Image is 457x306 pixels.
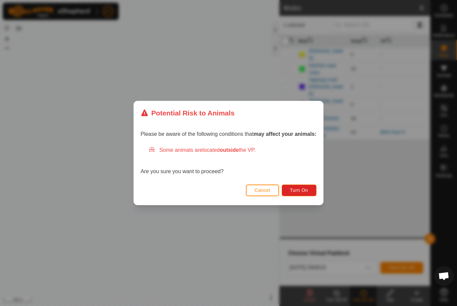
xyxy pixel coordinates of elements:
[202,147,256,153] span: located the VP.
[254,131,316,137] strong: may affect your animals:
[141,108,235,118] div: Potential Risk to Animals
[246,185,279,196] button: Cancel
[149,146,316,154] div: Some animals are
[434,266,454,286] div: Open chat
[141,146,316,176] div: Are you sure you want to proceed?
[290,188,308,193] span: Turn On
[255,188,270,193] span: Cancel
[141,131,316,137] span: Please be aware of the following conditions that
[220,147,239,153] strong: outside
[282,185,316,196] button: Turn On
